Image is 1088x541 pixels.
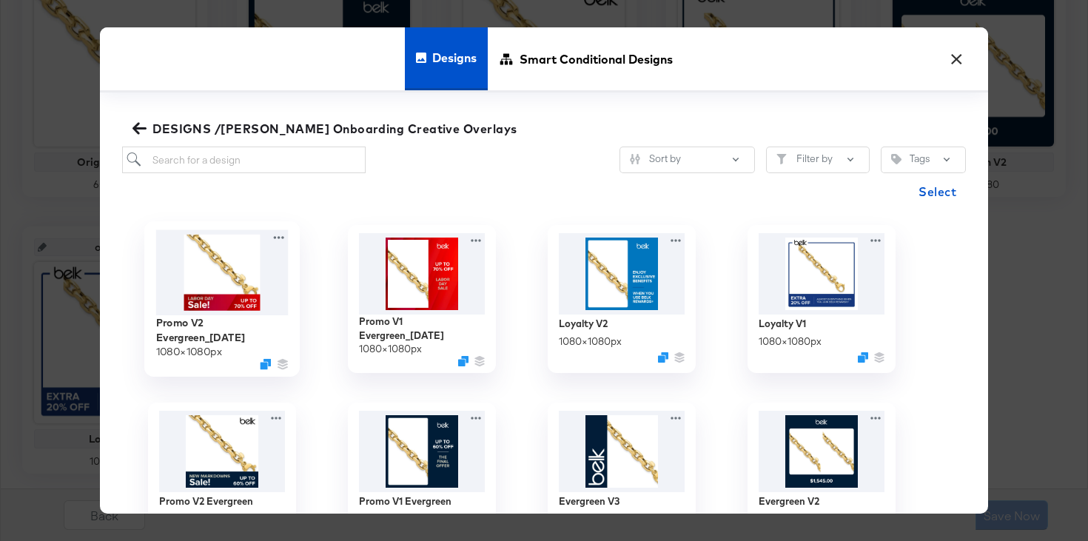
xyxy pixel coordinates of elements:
[260,359,271,370] svg: Duplicate
[159,494,253,508] div: Promo V2 Evergreen
[348,225,496,373] div: Promo V1 Evergreen_[DATE]1080×1080pxDuplicate
[559,317,608,331] div: Loyalty V2
[913,177,962,206] button: Select
[619,147,755,173] button: SlidersSort by
[156,230,289,315] img: mV_emzTryrHwUPb2Z7kn0w.jpg
[458,356,469,366] svg: Duplicate
[159,411,285,492] img: FAqNqGRx86QiVoCDfD2Whw.jpg
[359,411,485,492] img: 5ayIfSpQz-iPhtVFgj6XsA.jpg
[130,118,523,139] button: DESIGNS /[PERSON_NAME] Onboarding Creative Overlays
[156,344,222,358] div: 1080 × 1080 px
[630,154,640,164] svg: Sliders
[359,342,422,356] div: 1080 × 1080 px
[359,512,422,526] div: 1080 × 1080 px
[548,225,696,373] div: Loyalty V21080×1080pxDuplicate
[559,494,619,508] div: Evergreen V3
[748,225,896,373] div: Loyalty V11080×1080pxDuplicate
[776,154,787,164] svg: Filter
[359,233,485,315] img: 7IdzqFdK81LIGwbV5Ju5xw.jpg
[432,25,477,90] span: Designs
[943,42,970,69] button: ×
[759,233,884,315] img: fj2s_O3vcb3a1fnXcY90Xw.jpg
[759,317,806,331] div: Loyalty V1
[559,233,685,315] img: KuvoXDCOGeX9iWxGvphxqQ.jpg
[359,494,451,508] div: Promo V1 Evergreen
[759,411,884,492] img: 7n70XDfKFqji90iUrweRTw.jpg
[658,352,668,363] svg: Duplicate
[159,512,222,526] div: 1080 × 1080 px
[858,352,868,363] svg: Duplicate
[559,411,685,492] img: 49c1NYojcGgGdZOgVnqs5A.jpg
[520,26,673,91] span: Smart Conditional Designs
[766,147,870,173] button: FilterFilter by
[122,147,366,174] input: Search for a design
[891,154,901,164] svg: Tag
[135,118,517,139] span: DESIGNS /[PERSON_NAME] Onboarding Creative Overlays
[144,221,300,377] div: Promo V2 Evergreen_[DATE]1080×1080pxDuplicate
[881,147,966,173] button: TagTags
[156,315,289,344] div: Promo V2 Evergreen_[DATE]
[759,512,822,526] div: 1080 × 1080 px
[759,494,819,508] div: Evergreen V2
[759,335,822,349] div: 1080 × 1080 px
[559,512,622,526] div: 1080 × 1080 px
[919,181,956,202] span: Select
[359,315,485,342] div: Promo V1 Evergreen_[DATE]
[559,335,622,349] div: 1080 × 1080 px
